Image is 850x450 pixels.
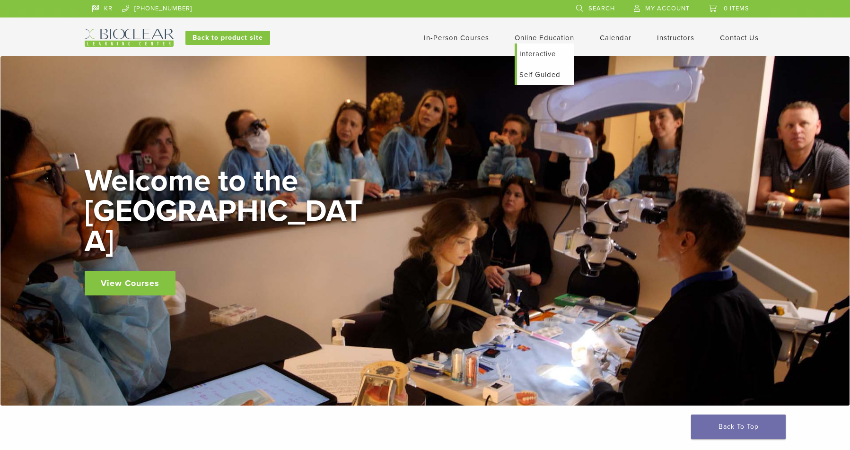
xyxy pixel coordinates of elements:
a: Self Guided [517,64,574,85]
img: Bioclear [85,29,174,47]
span: Search [588,5,615,12]
a: Back To Top [691,415,786,439]
h2: Welcome to the [GEOGRAPHIC_DATA] [85,166,368,257]
a: In-Person Courses [424,34,489,42]
a: Interactive [517,43,574,64]
a: Contact Us [720,34,759,42]
span: My Account [645,5,690,12]
span: 0 items [724,5,749,12]
a: Calendar [600,34,631,42]
a: Online Education [515,34,574,42]
a: View Courses [85,271,175,295]
a: Instructors [657,34,694,42]
a: Back to product site [185,31,270,45]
